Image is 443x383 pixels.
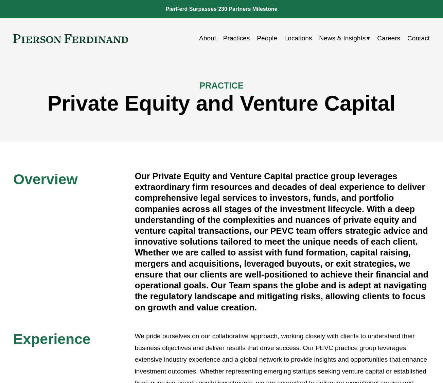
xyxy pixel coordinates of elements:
a: Locations [284,32,312,45]
a: Contact [407,32,430,45]
span: PRACTICE [199,81,244,90]
a: Practices [223,32,250,45]
a: folder dropdown [319,32,370,45]
span: Experience [13,331,90,347]
span: Overview [13,171,77,187]
a: People [257,32,277,45]
h4: Our Private Equity and Venture Capital practice group leverages extraordinary firm resources and ... [135,171,430,313]
a: About [199,32,216,45]
h1: Private Equity and Venture Capital [13,91,430,115]
span: News & Insights [319,33,366,44]
a: Careers [377,32,400,45]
